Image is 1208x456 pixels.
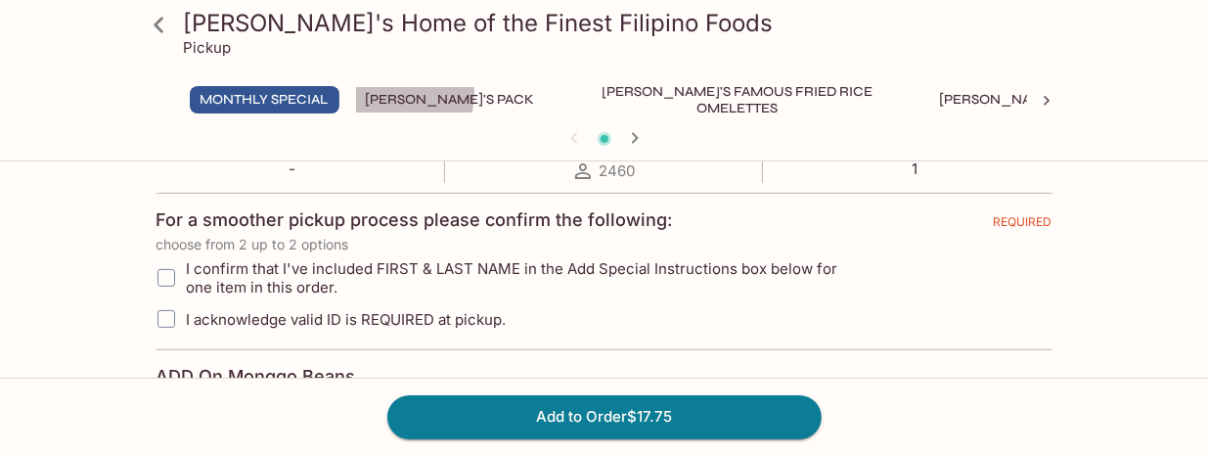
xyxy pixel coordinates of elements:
[157,209,673,231] h4: For a smoother pickup process please confirm the following:
[994,214,1052,237] span: REQUIRED
[187,259,865,296] span: I confirm that I've included FIRST & LAST NAME in the Add Special Instructions box below for one ...
[184,8,1058,38] h3: [PERSON_NAME]'s Home of the Finest Filipino Foods
[355,86,546,114] button: [PERSON_NAME]'s Pack
[190,86,339,114] button: Monthly Special
[267,160,318,178] p: -
[561,86,914,114] button: [PERSON_NAME]'s Famous Fried Rice Omelettes
[187,310,507,329] span: I acknowledge valid ID is REQUIRED at pickup.
[599,161,635,180] span: 2460
[889,160,941,178] p: 1
[929,86,1179,114] button: [PERSON_NAME]'s Mixed Plates
[157,366,356,388] h4: ADD On Monggo Beans
[184,38,232,57] p: Pickup
[387,395,822,438] button: Add to Order$17.75
[157,237,1052,252] p: choose from 2 up to 2 options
